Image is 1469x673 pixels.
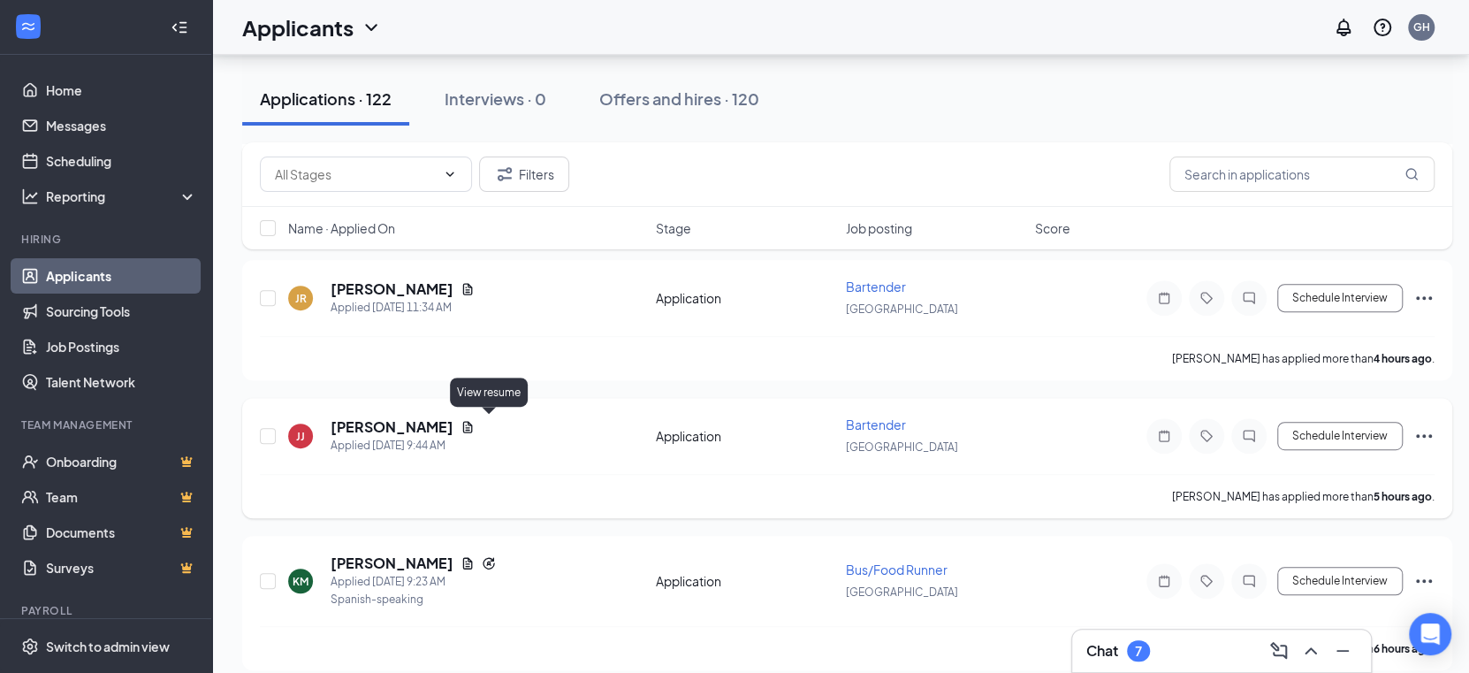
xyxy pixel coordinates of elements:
[460,556,475,570] svg: Document
[1035,219,1070,237] span: Score
[443,167,457,181] svg: ChevronDown
[1413,287,1435,309] svg: Ellipses
[1196,429,1217,443] svg: Tag
[1404,167,1419,181] svg: MagnifyingGlass
[288,219,395,237] span: Name · Applied On
[845,585,957,599] span: [GEOGRAPHIC_DATA]
[295,291,307,306] div: JR
[656,289,834,307] div: Application
[460,420,475,434] svg: Document
[656,219,691,237] span: Stage
[1300,640,1321,662] svg: ChevronUp
[21,232,194,247] div: Hiring
[331,591,496,608] div: Spanish-speaking
[46,515,197,550] a: DocumentsCrown
[450,378,528,407] div: View resume
[845,440,957,454] span: [GEOGRAPHIC_DATA]
[275,164,436,184] input: All Stages
[1268,640,1290,662] svg: ComposeMessage
[1153,291,1175,305] svg: Note
[19,18,37,35] svg: WorkstreamLogo
[845,219,911,237] span: Job posting
[1277,567,1403,595] button: Schedule Interview
[46,294,197,329] a: Sourcing Tools
[479,157,569,192] button: Filter Filters
[46,187,198,205] div: Reporting
[1328,637,1357,665] button: Minimize
[1374,642,1432,655] b: 6 hours ago
[46,638,170,655] div: Switch to admin view
[1238,429,1260,443] svg: ChatInactive
[1238,574,1260,588] svg: ChatInactive
[1153,574,1175,588] svg: Note
[46,479,197,515] a: TeamCrown
[1332,640,1353,662] svg: Minimize
[1172,351,1435,366] p: [PERSON_NAME] has applied more than .
[46,108,197,143] a: Messages
[1333,17,1354,38] svg: Notifications
[845,562,947,577] span: Bus/Food Runner
[1277,422,1403,450] button: Schedule Interview
[331,299,475,317] div: Applied [DATE] 11:34 AM
[1265,637,1293,665] button: ComposeMessage
[460,282,475,296] svg: Document
[331,573,496,591] div: Applied [DATE] 9:23 AM
[656,427,834,445] div: Application
[1297,637,1325,665] button: ChevronUp
[46,329,197,364] a: Job Postings
[445,88,546,110] div: Interviews · 0
[1374,352,1432,365] b: 4 hours ago
[21,603,194,618] div: Payroll
[845,279,905,294] span: Bartender
[1196,574,1217,588] svg: Tag
[46,258,197,294] a: Applicants
[260,88,392,110] div: Applications · 122
[21,187,39,205] svg: Analysis
[1153,429,1175,443] svg: Note
[46,550,197,585] a: SurveysCrown
[599,88,759,110] div: Offers and hires · 120
[845,302,957,316] span: [GEOGRAPHIC_DATA]
[1413,570,1435,592] svg: Ellipses
[46,364,197,400] a: Talent Network
[331,437,475,455] div: Applied [DATE] 9:44 AM
[494,164,515,185] svg: Filter
[331,554,453,573] h5: [PERSON_NAME]
[331,279,453,299] h5: [PERSON_NAME]
[331,417,453,437] h5: [PERSON_NAME]
[242,12,354,42] h1: Applicants
[1372,17,1393,38] svg: QuestionInfo
[482,556,496,570] svg: Reapply
[293,574,308,589] div: KM
[1409,613,1451,655] div: Open Intercom Messenger
[1277,284,1403,312] button: Schedule Interview
[1172,489,1435,504] p: [PERSON_NAME] has applied more than .
[845,417,905,432] span: Bartender
[1413,19,1430,34] div: GH
[46,73,197,108] a: Home
[171,19,188,36] svg: Collapse
[1196,291,1217,305] svg: Tag
[1238,291,1260,305] svg: ChatInactive
[656,572,834,590] div: Application
[1169,157,1435,192] input: Search in applications
[1374,490,1432,503] b: 5 hours ago
[1135,644,1142,659] div: 7
[21,638,39,655] svg: Settings
[296,429,305,444] div: JJ
[21,417,194,432] div: Team Management
[1086,641,1118,661] h3: Chat
[1413,425,1435,447] svg: Ellipses
[46,143,197,179] a: Scheduling
[361,17,382,38] svg: ChevronDown
[46,444,197,479] a: OnboardingCrown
